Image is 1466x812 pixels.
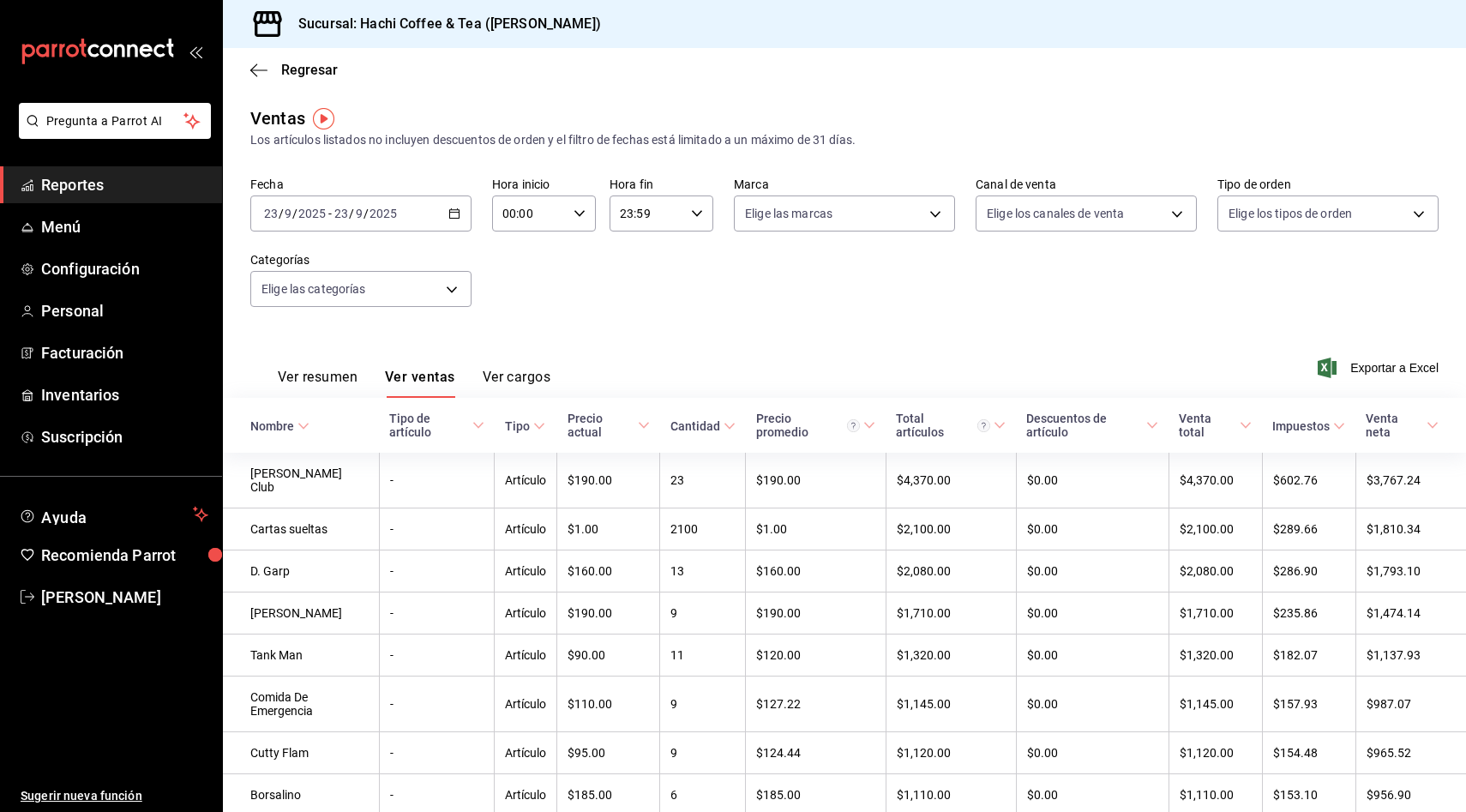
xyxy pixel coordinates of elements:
span: Precio promedio [756,412,876,439]
button: Ver cargos [483,369,551,398]
button: Pregunta a Parrot AI [19,103,211,139]
label: Hora fin [610,178,713,190]
td: $2,080.00 [1169,550,1262,592]
svg: El total artículos considera cambios de precios en los artículos así como costos adicionales por ... [977,419,990,432]
span: Exportar a Excel [1321,358,1439,378]
td: $160.00 [557,550,660,592]
div: Tipo de artículo [389,412,469,439]
span: Total artículos [896,412,1006,439]
div: Los artículos listados no incluyen descuentos de orden y el filtro de fechas está limitado a un m... [250,131,1439,149]
td: Artículo [495,508,557,550]
span: Ayuda [41,504,186,525]
td: $2,100.00 [1169,508,1262,550]
td: 9 [660,732,746,774]
span: Personal [41,299,208,322]
td: - [379,635,495,677]
div: Venta total [1179,412,1236,439]
td: $0.00 [1016,550,1169,592]
span: Nombre [250,419,309,433]
td: 13 [660,550,746,592]
td: $190.00 [557,453,660,508]
td: $1.00 [746,508,886,550]
td: $127.22 [746,677,886,732]
span: Inventarios [41,383,208,406]
input: -- [284,207,292,220]
td: $1,810.34 [1355,508,1466,550]
span: Sugerir nueva función [21,787,208,805]
span: / [363,207,369,220]
td: $110.00 [557,677,660,732]
td: $4,370.00 [886,453,1016,508]
td: Artículo [495,732,557,774]
td: Cutty Flam [223,732,379,774]
td: $1,120.00 [1169,732,1262,774]
label: Categorías [250,254,472,266]
span: / [279,207,284,220]
td: $1.00 [557,508,660,550]
td: Comida De Emergencia [223,677,379,732]
td: $0.00 [1016,677,1169,732]
span: Precio actual [568,412,650,439]
td: $120.00 [746,635,886,677]
td: $4,370.00 [1169,453,1262,508]
td: Artículo [495,453,557,508]
span: Reportes [41,173,208,196]
h3: Sucursal: Hachi Coffee & Tea ([PERSON_NAME]) [285,14,601,34]
input: ---- [297,207,327,220]
span: Venta total [1179,412,1252,439]
div: Nombre [250,419,294,433]
span: Venta neta [1366,412,1439,439]
td: - [379,677,495,732]
td: $2,100.00 [886,508,1016,550]
div: Ventas [250,105,305,131]
svg: Precio promedio = Total artículos / cantidad [847,419,860,432]
button: Ver resumen [278,369,357,398]
label: Marca [734,178,955,190]
td: $1,320.00 [886,635,1016,677]
td: 11 [660,635,746,677]
td: $987.07 [1355,677,1466,732]
input: -- [263,207,279,220]
td: Artículo [495,635,557,677]
span: Impuestos [1272,419,1345,433]
button: open_drawer_menu [189,45,202,58]
td: $0.00 [1016,592,1169,635]
div: Cantidad [670,419,720,433]
td: $1,320.00 [1169,635,1262,677]
td: 23 [660,453,746,508]
a: Pregunta a Parrot AI [12,124,211,142]
span: Cantidad [670,419,736,433]
td: $1,793.10 [1355,550,1466,592]
span: Tipo [505,419,545,433]
span: Pregunta a Parrot AI [46,112,184,130]
td: 9 [660,592,746,635]
span: Suscripción [41,425,208,448]
td: - [379,732,495,774]
td: $1,710.00 [1169,592,1262,635]
td: $0.00 [1016,635,1169,677]
td: Artículo [495,550,557,592]
td: Artículo [495,677,557,732]
span: Elige las marcas [745,205,832,222]
td: $602.76 [1262,453,1355,508]
label: Fecha [250,178,472,190]
td: $1,474.14 [1355,592,1466,635]
td: $0.00 [1016,508,1169,550]
td: $190.00 [746,592,886,635]
td: Tank Man [223,635,379,677]
span: Recomienda Parrot [41,544,208,567]
td: $965.52 [1355,732,1466,774]
td: - [379,592,495,635]
td: $0.00 [1016,732,1169,774]
button: Tooltip marker [313,108,334,129]
div: Precio actual [568,412,634,439]
span: Tipo de artículo [389,412,484,439]
td: - [379,550,495,592]
td: $190.00 [746,453,886,508]
span: - [328,207,332,220]
td: $2,080.00 [886,550,1016,592]
td: $1,145.00 [886,677,1016,732]
td: $1,137.93 [1355,635,1466,677]
div: Impuestos [1272,419,1330,433]
span: [PERSON_NAME] [41,586,208,609]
